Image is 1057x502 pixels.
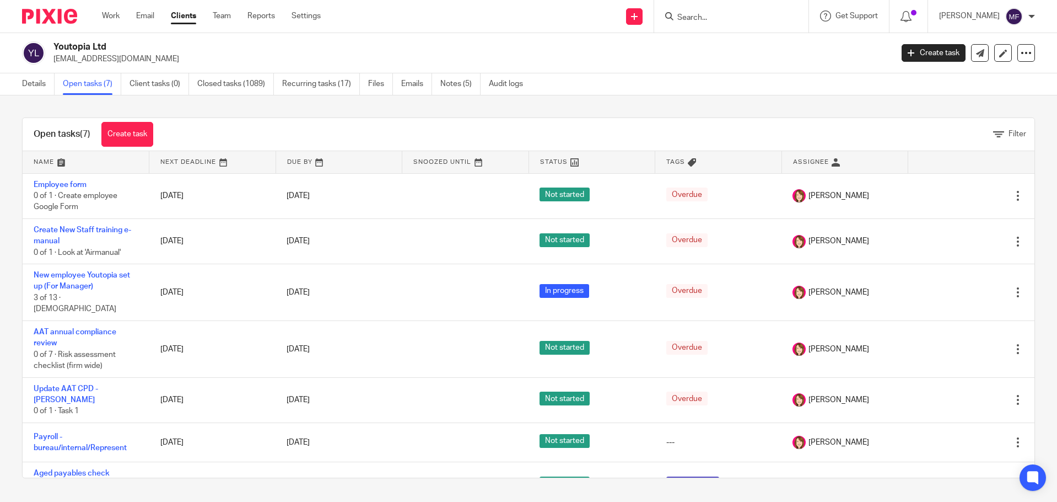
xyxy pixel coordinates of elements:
span: [DATE] [287,396,310,404]
span: In progress [540,284,589,298]
span: Not started [540,188,590,201]
span: Overdue [666,392,708,405]
span: [DATE] [287,439,310,446]
span: Not started [540,341,590,355]
span: [PERSON_NAME] [808,394,869,405]
a: Closed tasks (1089) [197,73,274,95]
span: Overdue [666,188,708,201]
a: Create task [101,122,153,147]
span: [PERSON_NAME] [808,190,869,201]
span: Internal task [666,477,719,490]
span: [PERSON_NAME] [808,344,869,355]
h2: Youtopia Ltd [53,41,719,53]
input: Search [676,13,775,23]
span: Not started [540,233,590,247]
img: Katherine%20-%20Pink%20cartoon.png [792,436,806,449]
span: Snoozed Until [413,159,471,165]
p: [PERSON_NAME] [939,10,1000,22]
h1: Open tasks [34,129,90,140]
span: 0 of 1 · Look at 'Airmanual' [34,249,121,257]
a: Settings [292,10,321,22]
a: Audit logs [489,73,531,95]
a: Create task [902,44,966,62]
a: Work [102,10,120,22]
a: Emails [401,73,432,95]
span: Tags [666,159,685,165]
div: --- [666,437,771,448]
a: Email [136,10,154,22]
span: Not started [540,392,590,405]
span: [DATE] [287,238,310,245]
span: Overdue [666,233,708,247]
span: 0 of 7 · Risk assessment checklist (firm wide) [34,351,116,370]
a: Create New Staff training e-manual [34,226,131,245]
a: Client tasks (0) [130,73,189,95]
span: [DATE] [287,289,310,296]
span: Status [540,159,568,165]
span: 0 of 1 · Task 1 [34,408,79,415]
p: [EMAIL_ADDRESS][DOMAIN_NAME] [53,54,885,65]
td: [DATE] [149,218,276,264]
span: [PERSON_NAME] [808,236,869,247]
span: Overdue [666,284,708,298]
img: svg%3E [22,41,45,65]
span: Overdue [666,341,708,355]
span: 3 of 13 · [DEMOGRAPHIC_DATA] [34,294,116,313]
span: [DATE] [287,192,310,200]
a: Payroll - bureau/internal/Represent [34,433,127,452]
td: [DATE] [149,377,276,423]
span: Get Support [835,12,878,20]
td: [DATE] [149,173,276,218]
a: Update AAT CPD - [PERSON_NAME] [34,385,98,404]
img: Katherine%20-%20Pink%20cartoon.png [792,393,806,407]
img: Katherine%20-%20Pink%20cartoon.png [792,235,806,248]
span: Not started [540,477,590,490]
span: 0 of 1 · Create employee Google Form [34,192,117,211]
img: Pixie [22,9,77,24]
td: [DATE] [149,321,276,377]
a: AAT annual compliance review [34,328,116,347]
span: [DATE] [287,345,310,353]
span: (7) [80,130,90,138]
img: Katherine%20-%20Pink%20cartoon.png [792,343,806,356]
a: Reports [247,10,275,22]
a: Files [368,73,393,95]
img: svg%3E [1005,8,1023,25]
img: Katherine%20-%20Pink%20cartoon.png [792,189,806,202]
a: Employee form [34,181,87,189]
a: Aged payables check [34,469,110,477]
a: Notes (5) [440,73,481,95]
a: Recurring tasks (17) [282,73,360,95]
span: Filter [1009,130,1026,138]
a: Details [22,73,55,95]
a: Open tasks (7) [63,73,121,95]
span: Not started [540,434,590,448]
td: [DATE] [149,423,276,462]
a: Team [213,10,231,22]
span: [PERSON_NAME] [808,437,869,448]
span: [PERSON_NAME] [808,287,869,298]
img: Katherine%20-%20Pink%20cartoon.png [792,286,806,299]
a: New employee Youtopia set up (For Manager) [34,271,130,290]
a: Clients [171,10,196,22]
td: [DATE] [149,264,276,321]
